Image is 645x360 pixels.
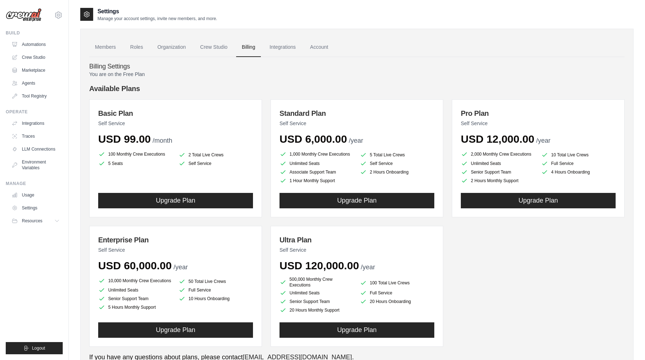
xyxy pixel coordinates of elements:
[195,38,233,57] a: Crew Studio
[279,120,434,127] p: Self Service
[461,160,535,167] li: Unlimited Seats
[461,193,616,208] button: Upgrade Plan
[279,150,354,158] li: 1,000 Monthly Crew Executions
[279,108,434,118] h3: Standard Plan
[9,39,63,50] a: Automations
[541,151,616,158] li: 10 Total Live Crews
[361,264,375,271] span: /year
[461,150,535,158] li: 2,000 Monthly Crew Executions
[6,8,42,22] img: Logo
[360,160,434,167] li: Self Service
[360,298,434,305] li: 20 Hours Onboarding
[178,160,253,167] li: Self Service
[461,108,616,118] h3: Pro Plan
[279,307,354,314] li: 20 Hours Monthly Support
[9,118,63,129] a: Integrations
[9,215,63,227] button: Resources
[97,16,217,22] p: Manage your account settings, invite new members, and more.
[461,133,534,145] span: USD 12,000.00
[360,169,434,176] li: 2 Hours Onboarding
[152,38,191,57] a: Organization
[89,38,121,57] a: Members
[541,169,616,176] li: 4 Hours Onboarding
[178,278,253,285] li: 50 Total Live Crews
[279,322,434,338] button: Upgrade Plan
[98,286,173,294] li: Unlimited Seats
[98,108,253,118] h3: Basic Plan
[178,151,253,158] li: 2 Total Live Crews
[360,151,434,158] li: 5 Total Live Crews
[89,84,625,94] h4: Available Plans
[22,218,42,224] span: Resources
[279,276,354,288] li: 500,000 Monthly Crew Executions
[6,109,63,115] div: Operate
[178,295,253,302] li: 10 Hours Onboarding
[153,137,172,144] span: /month
[279,169,354,176] li: Associate Support Team
[279,246,434,254] p: Self Service
[279,298,354,305] li: Senior Support Team
[279,193,434,208] button: Upgrade Plan
[9,143,63,155] a: LLM Connections
[360,278,434,288] li: 100 Total Live Crews
[98,322,253,338] button: Upgrade Plan
[97,7,217,16] h2: Settings
[279,289,354,297] li: Unlimited Seats
[98,304,173,311] li: 5 Hours Monthly Support
[9,65,63,76] a: Marketplace
[89,71,625,78] p: You are on the Free Plan
[461,120,616,127] p: Self Service
[461,169,535,176] li: Senior Support Team
[279,177,354,184] li: 1 Hour Monthly Support
[360,289,434,297] li: Full Service
[279,160,354,167] li: Unlimited Seats
[9,156,63,174] a: Environment Variables
[98,133,151,145] span: USD 99.00
[32,345,45,351] span: Logout
[279,235,434,245] h3: Ultra Plan
[6,181,63,186] div: Manage
[9,202,63,214] a: Settings
[98,193,253,208] button: Upgrade Plan
[9,189,63,201] a: Usage
[541,160,616,167] li: Full Service
[279,260,359,271] span: USD 120,000.00
[98,160,173,167] li: 5 Seats
[461,177,535,184] li: 2 Hours Monthly Support
[98,246,253,254] p: Self Service
[98,120,253,127] p: Self Service
[9,131,63,142] a: Traces
[349,137,363,144] span: /year
[279,133,347,145] span: USD 6,000.00
[98,150,173,158] li: 100 Monthly Crew Executions
[9,90,63,102] a: Tool Registry
[178,286,253,294] li: Full Service
[173,264,188,271] span: /year
[304,38,334,57] a: Account
[124,38,149,57] a: Roles
[9,77,63,89] a: Agents
[98,235,253,245] h3: Enterprise Plan
[264,38,301,57] a: Integrations
[6,30,63,36] div: Build
[89,63,625,71] h4: Billing Settings
[98,295,173,302] li: Senior Support Team
[236,38,261,57] a: Billing
[536,137,550,144] span: /year
[6,342,63,354] button: Logout
[98,260,172,271] span: USD 60,000.00
[9,52,63,63] a: Crew Studio
[98,276,173,285] li: 10,000 Monthly Crew Executions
